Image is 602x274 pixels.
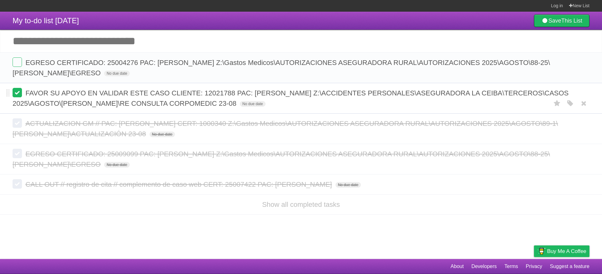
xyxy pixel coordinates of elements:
[551,98,563,109] label: Star task
[534,14,589,27] a: SaveThis List
[13,149,22,158] label: Done
[150,132,175,137] span: No due date
[13,88,22,97] label: Done
[13,16,79,25] span: My to-do list [DATE]
[561,18,582,24] b: This List
[104,162,129,168] span: No due date
[262,201,340,208] a: Show all completed tasks
[25,180,333,188] span: CALL OUT // registro de cita // complemento de caso web CERT: 25007422 PAC: [PERSON_NAME]
[104,71,129,76] span: No due date
[13,150,550,168] span: EGRESO CERTIFICADO: 25009099 PAC: [PERSON_NAME] Z:\Gastos Medicos\AUTORIZACIONES ASEGURADORA RURA...
[547,246,586,257] span: Buy me a coffee
[550,261,589,272] a: Suggest a feature
[13,59,550,77] span: EGRESO CERTIFICADO: 25004276 PAC: [PERSON_NAME] Z:\Gastos Medicos\AUTORIZACIONES ASEGURADORA RURA...
[13,57,22,67] label: Done
[335,182,361,188] span: No due date
[13,179,22,189] label: Done
[471,261,497,272] a: Developers
[504,261,518,272] a: Terms
[526,261,542,272] a: Privacy
[13,120,558,138] span: ACTUALIZACION GM // PAC: [PERSON_NAME] CERT: 1000340 Z:\Gastos Medicos\AUTORIZACIONES ASEGURADORA...
[534,245,589,257] a: Buy me a coffee
[537,246,546,256] img: Buy me a coffee
[240,101,265,107] span: No due date
[451,261,464,272] a: About
[13,118,22,128] label: Done
[13,89,569,107] span: FAVOR SU APOYO EN VALIDAR ESTE CASO CLIENTE: 12021788 PAC: [PERSON_NAME] Z:\ACCIDENTES PERSONALES...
